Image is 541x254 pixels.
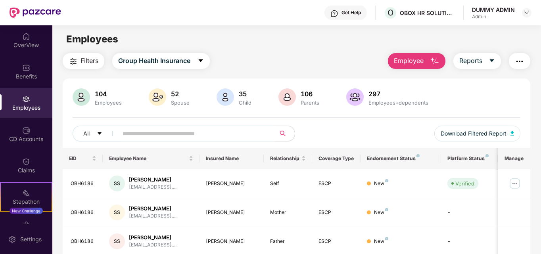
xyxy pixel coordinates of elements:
span: caret-down [97,131,102,137]
div: DUMMY ADMIN [472,6,515,13]
div: [EMAIL_ADDRESS].... [129,183,176,191]
span: Relationship [270,155,300,162]
div: ESCP [318,209,354,216]
img: svg+xml;base64,PHN2ZyBpZD0iSGVscC0zMngzMiIgeG1sbnM9Imh0dHA6Ly93d3cudzMub3JnLzIwMDAvc3ZnIiB3aWR0aD... [330,10,338,17]
div: Admin [472,13,515,20]
th: Insured Name [200,148,264,169]
img: svg+xml;base64,PHN2ZyBpZD0iQ2xhaW0iIHhtbG5zPSJodHRwOi8vd3d3LnczLm9yZy8yMDAwL3N2ZyIgd2lkdGg9IjIwIi... [22,158,30,166]
span: EID [69,155,91,162]
div: New [374,209,388,216]
img: svg+xml;base64,PHN2ZyBpZD0iQ0RfQWNjb3VudHMiIGRhdGEtbmFtZT0iQ0QgQWNjb3VudHMiIHhtbG5zPSJodHRwOi8vd3... [22,126,30,134]
div: 297 [367,90,430,98]
span: O [388,8,393,17]
div: [EMAIL_ADDRESS].... [129,212,176,220]
span: Reports [459,56,482,66]
img: svg+xml;base64,PHN2ZyB4bWxucz0iaHR0cDovL3d3dy53My5vcmcvMjAwMC9zdmciIHhtbG5zOnhsaW5rPSJodHRwOi8vd3... [217,88,234,106]
div: New Challenge [10,208,43,214]
img: svg+xml;base64,PHN2ZyBpZD0iRHJvcGRvd24tMzJ4MzIiIHhtbG5zPSJodHRwOi8vd3d3LnczLm9yZy8yMDAwL3N2ZyIgd2... [524,10,530,16]
button: Allcaret-down [73,126,121,141]
div: Settings [18,235,44,243]
th: EID [63,148,103,169]
button: search [275,126,295,141]
img: svg+xml;base64,PHN2ZyB4bWxucz0iaHR0cDovL3d3dy53My5vcmcvMjAwMC9zdmciIHdpZHRoPSI4IiBoZWlnaHQ9IjgiIH... [485,154,489,157]
div: 35 [237,90,253,98]
div: OBOX HR SOLUTIONS PRIVATE LIMITED (ESCP) [400,9,455,17]
div: [PERSON_NAME] [129,205,176,212]
div: SS [109,233,125,249]
div: 104 [93,90,123,98]
div: Employees [93,99,123,106]
span: search [275,130,291,137]
div: [PERSON_NAME] [206,238,258,245]
div: OBH6186 [71,180,97,187]
img: svg+xml;base64,PHN2ZyB4bWxucz0iaHR0cDovL3d3dy53My5vcmcvMjAwMC9zdmciIHhtbG5zOnhsaW5rPSJodHRwOi8vd3... [149,88,166,106]
img: svg+xml;base64,PHN2ZyB4bWxucz0iaHR0cDovL3d3dy53My5vcmcvMjAwMC9zdmciIHhtbG5zOnhsaW5rPSJodHRwOi8vd3... [346,88,364,106]
div: [PERSON_NAME] [129,176,176,183]
img: svg+xml;base64,PHN2ZyB4bWxucz0iaHR0cDovL3d3dy53My5vcmcvMjAwMC9zdmciIHhtbG5zOnhsaW5rPSJodHRwOi8vd3... [510,131,514,136]
th: Employee Name [103,148,200,169]
img: svg+xml;base64,PHN2ZyB4bWxucz0iaHR0cDovL3d3dy53My5vcmcvMjAwMC9zdmciIHhtbG5zOnhsaW5rPSJodHRwOi8vd3... [278,88,296,106]
div: [PERSON_NAME] [129,234,176,241]
img: svg+xml;base64,PHN2ZyBpZD0iRW5kb3JzZW1lbnRzIiB4bWxucz0iaHR0cDovL3d3dy53My5vcmcvMjAwMC9zdmciIHdpZH... [22,220,30,228]
div: [PERSON_NAME] [206,180,258,187]
span: Filters [81,56,98,66]
img: manageButton [508,177,521,190]
div: [PERSON_NAME] [206,209,258,216]
span: Employee Name [109,155,187,162]
div: Employees+dependents [367,99,430,106]
img: svg+xml;base64,PHN2ZyBpZD0iQmVuZWZpdHMiIHhtbG5zPSJodHRwOi8vd3d3LnczLm9yZy8yMDAwL3N2ZyIgd2lkdGg9Ij... [22,64,30,72]
div: 106 [299,90,321,98]
td: - [441,198,497,227]
img: New Pazcare Logo [10,8,61,18]
div: New [374,180,388,187]
div: Self [270,180,306,187]
div: OBH6186 [71,238,97,245]
div: ESCP [318,238,354,245]
img: svg+xml;base64,PHN2ZyBpZD0iSG9tZSIgeG1sbnM9Imh0dHA6Ly93d3cudzMub3JnLzIwMDAvc3ZnIiB3aWR0aD0iMjAiIG... [22,32,30,40]
img: svg+xml;base64,PHN2ZyB4bWxucz0iaHR0cDovL3d3dy53My5vcmcvMjAwMC9zdmciIHdpZHRoPSI4IiBoZWlnaHQ9IjgiIH... [385,208,388,211]
img: svg+xml;base64,PHN2ZyB4bWxucz0iaHR0cDovL3d3dy53My5vcmcvMjAwMC9zdmciIHhtbG5zOnhsaW5rPSJodHRwOi8vd3... [73,88,90,106]
div: ESCP [318,180,354,187]
th: Relationship [264,148,312,169]
div: New [374,238,388,245]
th: Manage [498,148,530,169]
span: caret-down [198,57,204,65]
div: 52 [169,90,191,98]
div: Spouse [169,99,191,106]
span: Download Filtered Report [441,129,506,138]
div: OBH6186 [71,209,97,216]
img: svg+xml;base64,PHN2ZyBpZD0iRW1wbG95ZWVzIiB4bWxucz0iaHR0cDovL3d3dy53My5vcmcvMjAwMC9zdmciIHdpZHRoPS... [22,95,30,103]
div: Endorsement Status [367,155,435,162]
img: svg+xml;base64,PHN2ZyB4bWxucz0iaHR0cDovL3d3dy53My5vcmcvMjAwMC9zdmciIHdpZHRoPSI4IiBoZWlnaHQ9IjgiIH... [385,237,388,240]
div: Father [270,238,306,245]
button: Employee [388,53,445,69]
div: SS [109,176,125,191]
div: Parents [299,99,321,106]
button: Filters [63,53,104,69]
img: svg+xml;base64,PHN2ZyB4bWxucz0iaHR0cDovL3d3dy53My5vcmcvMjAwMC9zdmciIHdpZHRoPSIyMSIgaGVpZ2h0PSIyMC... [22,189,30,197]
span: All [83,129,90,138]
span: Employee [394,56,424,66]
span: caret-down [489,57,495,65]
div: Stepathon [1,198,52,206]
img: svg+xml;base64,PHN2ZyBpZD0iU2V0dGluZy0yMHgyMCIgeG1sbnM9Imh0dHA6Ly93d3cudzMub3JnLzIwMDAvc3ZnIiB3aW... [8,235,16,243]
img: svg+xml;base64,PHN2ZyB4bWxucz0iaHR0cDovL3d3dy53My5vcmcvMjAwMC9zdmciIHhtbG5zOnhsaW5rPSJodHRwOi8vd3... [430,57,439,66]
img: svg+xml;base64,PHN2ZyB4bWxucz0iaHR0cDovL3d3dy53My5vcmcvMjAwMC9zdmciIHdpZHRoPSIyNCIgaGVpZ2h0PSIyNC... [515,57,524,66]
div: Child [237,99,253,106]
div: [EMAIL_ADDRESS].... [129,241,176,249]
div: Mother [270,209,306,216]
th: Coverage Type [312,148,361,169]
button: Download Filtered Report [434,126,521,141]
button: Reportscaret-down [453,53,501,69]
img: svg+xml;base64,PHN2ZyB4bWxucz0iaHR0cDovL3d3dy53My5vcmcvMjAwMC9zdmciIHdpZHRoPSIyNCIgaGVpZ2h0PSIyNC... [69,57,78,66]
div: SS [109,204,125,220]
div: Get Help [341,10,361,16]
img: svg+xml;base64,PHN2ZyB4bWxucz0iaHR0cDovL3d3dy53My5vcmcvMjAwMC9zdmciIHdpZHRoPSI4IiBoZWlnaHQ9IjgiIH... [416,154,420,157]
div: Verified [455,180,474,187]
button: Group Health Insurancecaret-down [112,53,210,69]
div: Platform Status [447,155,491,162]
img: svg+xml;base64,PHN2ZyB4bWxucz0iaHR0cDovL3d3dy53My5vcmcvMjAwMC9zdmciIHdpZHRoPSI4IiBoZWlnaHQ9IjgiIH... [385,179,388,182]
span: Group Health Insurance [118,56,190,66]
span: Employees [66,33,118,45]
